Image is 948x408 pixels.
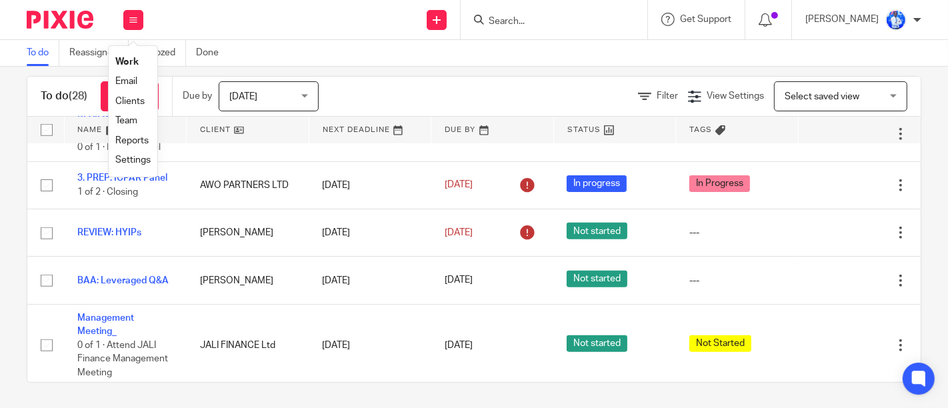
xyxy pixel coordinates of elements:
[657,91,678,101] span: Filter
[41,89,87,103] h1: To do
[309,161,431,209] td: [DATE]
[77,187,138,197] span: 1 of 2 · Closing
[115,155,151,165] a: Settings
[77,228,141,237] a: REVIEW: HYIPs
[689,175,750,192] span: In Progress
[115,116,137,125] a: Team
[445,228,473,237] span: [DATE]
[27,11,93,29] img: Pixie
[77,143,161,152] span: 0 of 1 · Review email
[567,271,627,287] span: Not started
[680,15,731,24] span: Get Support
[115,136,149,145] a: Reports
[805,13,879,26] p: [PERSON_NAME]
[115,97,145,106] a: Clients
[689,335,751,352] span: Not Started
[139,40,186,66] a: Snoozed
[567,175,627,192] span: In progress
[77,173,167,183] a: 3. PREP: ICPAR Panel
[445,341,473,350] span: [DATE]
[187,161,309,209] td: AWO PARTNERS LTD
[69,91,87,101] span: (28)
[309,257,431,304] td: [DATE]
[101,81,159,111] a: + Add task
[785,92,859,101] span: Select saved view
[187,209,309,257] td: [PERSON_NAME]
[567,223,627,239] span: Not started
[885,9,907,31] img: WhatsApp%20Image%202022-01-17%20at%2010.26.43%20PM.jpeg
[487,16,607,28] input: Search
[445,276,473,285] span: [DATE]
[707,91,764,101] span: View Settings
[187,304,309,386] td: JALI FINANCE Ltd
[187,257,309,304] td: [PERSON_NAME]
[69,40,129,66] a: Reassigned
[689,126,712,133] span: Tags
[115,57,139,67] a: Work
[567,335,627,352] span: Not started
[445,181,473,190] span: [DATE]
[309,304,431,386] td: [DATE]
[115,77,137,86] a: Email
[689,226,785,239] div: ---
[689,274,785,287] div: ---
[27,40,59,66] a: To do
[77,313,134,336] a: Management Meeting_
[196,40,229,66] a: Done
[183,89,212,103] p: Due by
[77,341,168,377] span: 0 of 1 · Attend JALI Finance Management Meeting
[309,209,431,257] td: [DATE]
[229,92,257,101] span: [DATE]
[77,276,169,285] a: BAA: Leveraged Q&A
